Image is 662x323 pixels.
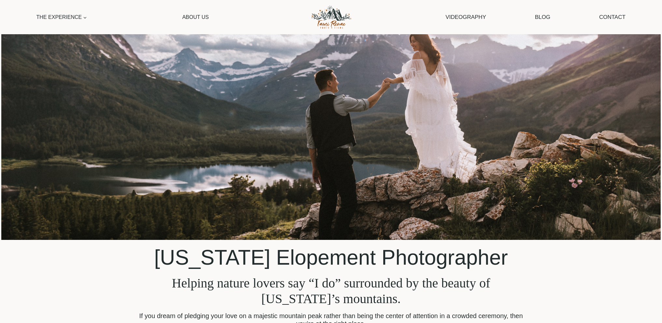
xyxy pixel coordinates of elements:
nav: Primary Navigation [33,10,212,24]
a: The Experience [33,10,90,24]
nav: Secondary Navigation [442,9,629,25]
h1: [US_STATE] Elopement Photographer [137,242,526,270]
span: The Experience [36,13,87,22]
a: Blog [532,9,554,25]
a: Videography [442,9,489,25]
img: Tami Renae Photo & Films Logo [304,4,358,31]
a: Contact [596,9,629,25]
a: About Us [179,10,212,24]
h3: Helping nature lovers say “I do” surrounded by the beauty of [US_STATE]’s mountains. [137,275,526,307]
